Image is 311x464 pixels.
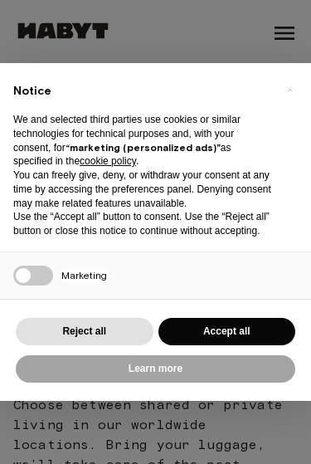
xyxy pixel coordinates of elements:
[158,318,296,345] button: Accept all
[61,269,107,283] span: Marketing
[16,318,153,345] button: Reject all
[13,113,271,169] p: We and selected third parties use cookies or similar technologies for technical purposes and, wit...
[80,155,136,167] a: cookie policy
[66,141,221,154] strong: “marketing (personalized ads)”
[13,83,271,100] h2: Notice
[16,355,295,383] button: Learn more
[13,169,271,210] p: You can freely give, deny, or withdraw your consent at any time by accessing the preferences pane...
[276,76,303,103] button: Close this notice
[13,210,271,238] p: Use the “Accept all” button to consent. Use the “Reject all” button or close this notice to conti...
[287,80,293,100] span: ×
